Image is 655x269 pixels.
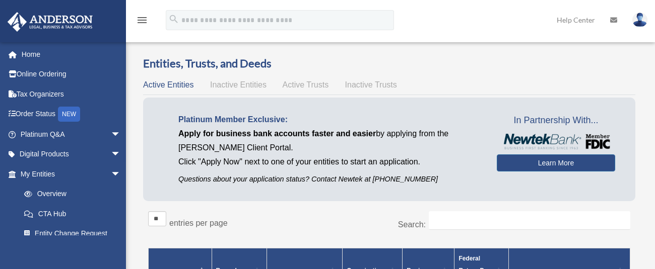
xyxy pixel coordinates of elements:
[136,18,148,26] a: menu
[7,144,136,164] a: Digital Productsarrow_drop_down
[136,14,148,26] i: menu
[178,113,482,127] p: Platinum Member Exclusive:
[111,164,131,185] span: arrow_drop_down
[210,80,267,89] span: Inactive Entities
[169,219,228,227] label: entries per page
[178,173,482,186] p: Questions about your application status? Contact Newtek at [PHONE_NUMBER]
[58,107,80,122] div: NEW
[5,12,96,32] img: Anderson Advisors Platinum Portal
[168,14,179,25] i: search
[14,184,126,204] a: Overview
[345,80,397,89] span: Inactive Trusts
[111,124,131,145] span: arrow_drop_down
[497,113,615,129] span: In Partnership With...
[497,154,615,171] a: Learn More
[7,44,136,64] a: Home
[178,155,482,169] p: Click "Apply Now" next to one of your entities to start an application.
[7,104,136,125] a: Order StatusNEW
[178,127,482,155] p: by applying from the [PERSON_NAME] Client Portal.
[7,164,131,184] a: My Entitiesarrow_drop_down
[143,56,635,71] h3: Entities, Trusts, and Deeds
[14,204,131,224] a: CTA Hub
[398,220,426,229] label: Search:
[7,124,136,144] a: Platinum Q&Aarrow_drop_down
[632,13,647,27] img: User Pic
[502,134,610,149] img: NewtekBankLogoSM.png
[178,129,376,138] span: Apply for business bank accounts faster and easier
[283,80,329,89] span: Active Trusts
[111,144,131,165] span: arrow_drop_down
[143,80,193,89] span: Active Entities
[7,64,136,84] a: Online Ordering
[14,224,131,244] a: Entity Change Request
[7,84,136,104] a: Tax Organizers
